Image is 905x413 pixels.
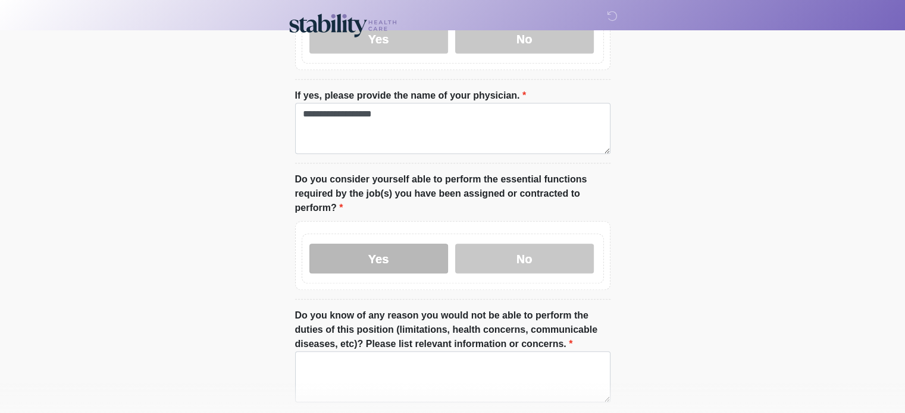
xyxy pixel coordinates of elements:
label: Do you consider yourself able to perform the essential functions required by the job(s) you have ... [295,172,610,215]
img: Stability Healthcare Logo [283,9,402,39]
label: Yes [309,244,448,273]
label: If yes, please provide the name of your physician. [295,89,527,103]
label: Do you know of any reason you would not be able to perform the duties of this position (limitatio... [295,308,610,351]
label: No [455,244,594,273]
